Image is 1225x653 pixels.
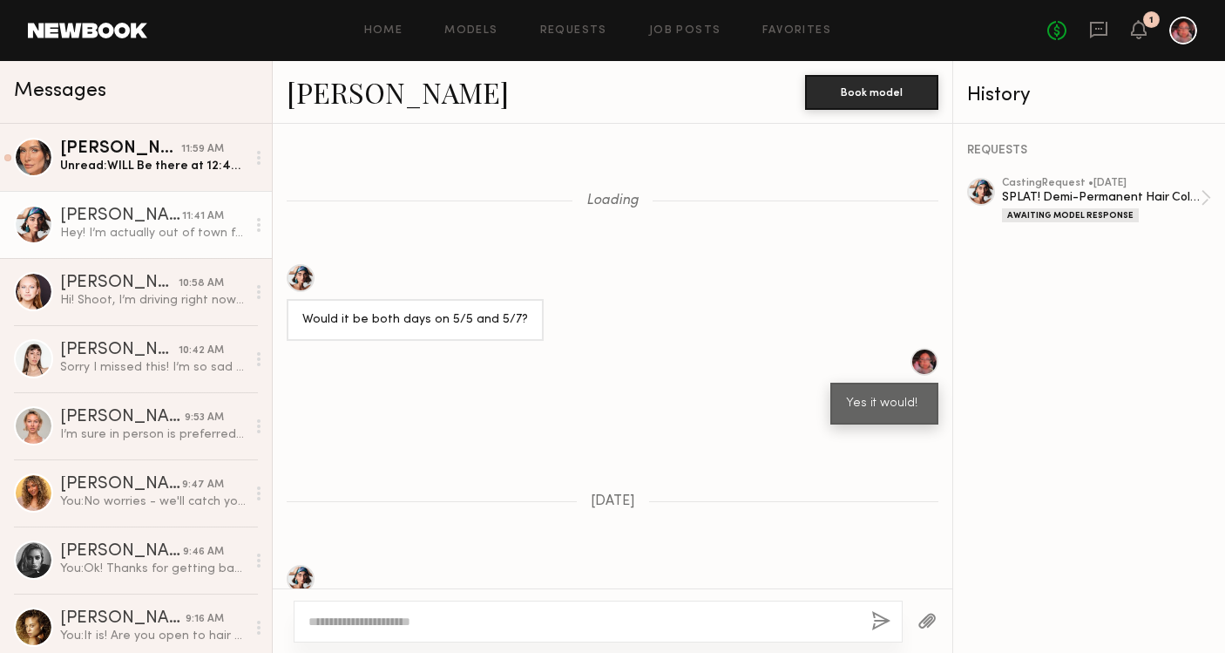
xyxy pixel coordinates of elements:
div: casting Request • [DATE] [1002,178,1201,189]
span: Loading [586,194,639,208]
div: [PERSON_NAME] [60,610,186,628]
div: [PERSON_NAME] [60,140,181,158]
a: [PERSON_NAME] [287,73,509,111]
a: Models [444,25,497,37]
div: You: No worries - we'll catch you on the next one! [60,493,246,510]
a: castingRequest •[DATE]SPLAT! Demi-Permanent Hair ColorAwaiting Model Response [1002,178,1211,222]
div: 10:58 AM [179,275,224,292]
div: 9:46 AM [183,544,224,561]
div: Unread: WILL Be there at 12:45-12:50 [60,158,246,174]
div: SPLAT! Demi-Permanent Hair Color [1002,189,1201,206]
a: Favorites [762,25,831,37]
div: You: Ok! Thanks for getting back to us anyways! [60,561,246,577]
div: 9:47 AM [182,477,224,493]
a: Home [364,25,403,37]
div: You: It is! Are you open to hair dye? [60,628,246,644]
div: Sorry I missed this! I’m so sad I can’t put color on my hair right now :( I’ve always wanted to t... [60,359,246,376]
div: Hi! Shoot, I’m driving right now to mammoth for the weekend? Any chance you are still casting nex... [60,292,246,309]
div: I’m sure in person is preferred but happy to do over zoom. thank you!! [60,426,246,443]
div: 11:59 AM [181,141,224,158]
a: Book model [805,84,938,99]
span: [DATE] [591,494,635,509]
div: REQUESTS [967,145,1211,157]
div: [PERSON_NAME] [60,275,179,292]
div: Would it be both days on 5/5 and 5/7? [302,310,528,330]
div: Awaiting Model Response [1002,208,1139,222]
div: 1 [1149,16,1154,25]
div: [PERSON_NAME] [60,476,182,493]
div: 10:42 AM [179,343,224,359]
a: Job Posts [649,25,721,37]
div: 9:53 AM [185,410,224,426]
div: [PERSON_NAME] [60,409,185,426]
div: History [967,85,1211,105]
div: 9:16 AM [186,611,224,628]
div: [PERSON_NAME] [60,543,183,561]
a: Requests [540,25,607,37]
div: Hey! I’m actually out of town for another job rn. Any chance I can come in next week say [DATE] ?... [60,225,246,241]
button: Book model [805,75,938,110]
div: [PERSON_NAME] [60,342,179,359]
div: 11:41 AM [182,208,224,225]
div: [PERSON_NAME] [60,207,182,225]
div: Yes it would! [846,394,923,414]
span: Messages [14,81,106,101]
